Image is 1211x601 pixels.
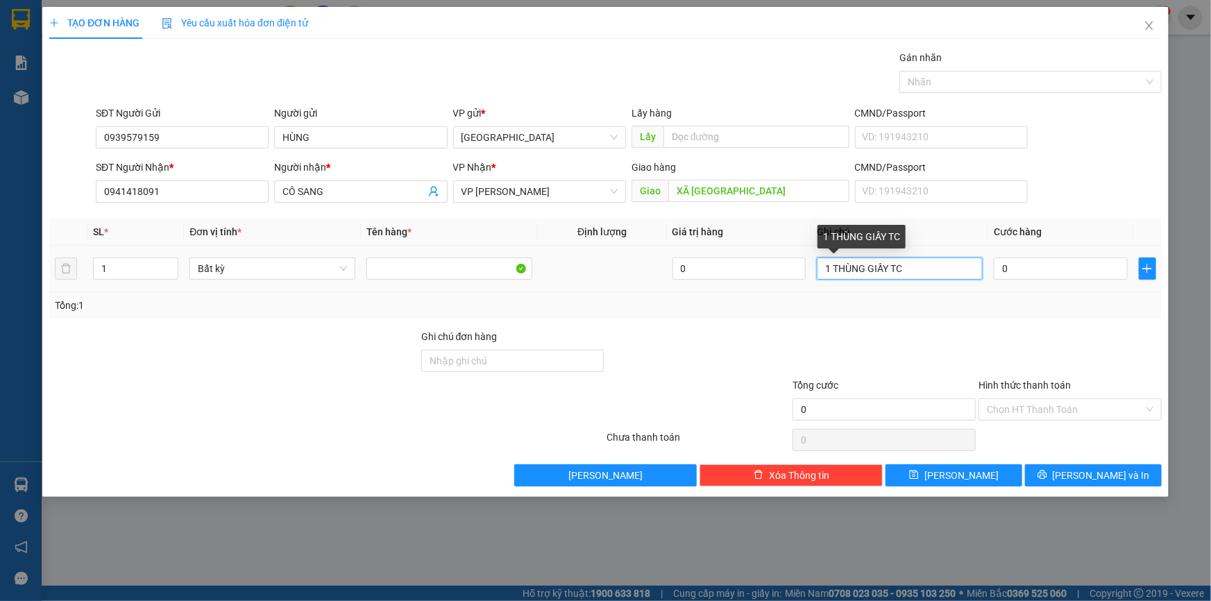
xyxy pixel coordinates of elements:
[1139,257,1156,280] button: plus
[96,160,269,175] div: SĐT Người Nhận
[994,226,1042,237] span: Cước hàng
[817,257,983,280] input: Ghi Chú
[428,186,439,197] span: user-add
[274,160,447,175] div: Người nhận
[55,257,77,280] button: delete
[632,108,672,119] span: Lấy hàng
[632,126,663,148] span: Lấy
[668,180,849,202] input: Dọc đường
[632,162,676,173] span: Giao hàng
[453,162,492,173] span: VP Nhận
[366,226,412,237] span: Tên hàng
[421,331,498,342] label: Ghi chú đơn hàng
[568,468,643,483] span: [PERSON_NAME]
[461,181,618,202] span: VP Phan Rí
[769,468,829,483] span: Xóa Thông tin
[1140,263,1155,274] span: plus
[198,258,347,279] span: Bất kỳ
[606,430,792,454] div: Chưa thanh toán
[96,105,269,121] div: SĐT Người Gửi
[793,380,838,391] span: Tổng cước
[1053,468,1150,483] span: [PERSON_NAME] và In
[632,180,668,202] span: Giao
[855,105,1028,121] div: CMND/Passport
[274,105,447,121] div: Người gửi
[855,160,1028,175] div: CMND/Passport
[754,470,763,481] span: delete
[811,219,988,246] th: Ghi chú
[49,18,59,28] span: plus
[899,52,942,63] label: Gán nhãn
[93,226,104,237] span: SL
[514,464,697,486] button: [PERSON_NAME]
[672,226,724,237] span: Giá trị hàng
[1144,20,1155,31] span: close
[818,225,906,248] div: 1 THÙNG GIẤY TC
[672,257,806,280] input: 0
[1038,470,1047,481] span: printer
[453,105,626,121] div: VP gửi
[1025,464,1162,486] button: printer[PERSON_NAME] và In
[700,464,883,486] button: deleteXóa Thông tin
[909,470,919,481] span: save
[189,226,242,237] span: Đơn vị tính
[577,226,627,237] span: Định lượng
[162,17,308,28] span: Yêu cầu xuất hóa đơn điện tử
[421,350,604,372] input: Ghi chú đơn hàng
[1130,7,1169,46] button: Close
[162,18,173,29] img: icon
[886,464,1022,486] button: save[PERSON_NAME]
[461,127,618,148] span: Sài Gòn
[55,298,468,313] div: Tổng: 1
[366,257,532,280] input: VD: Bàn, Ghế
[979,380,1071,391] label: Hình thức thanh toán
[924,468,999,483] span: [PERSON_NAME]
[663,126,849,148] input: Dọc đường
[49,17,139,28] span: TẠO ĐƠN HÀNG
